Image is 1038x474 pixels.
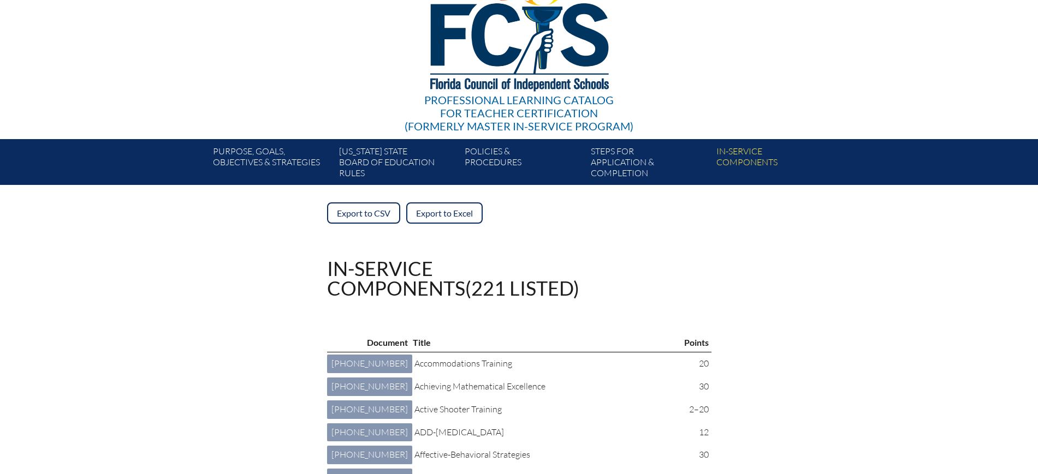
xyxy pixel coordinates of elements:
p: 30 [686,380,709,394]
p: Affective-Behavioral Strategies [414,448,677,462]
a: Policies &Procedures [460,143,586,185]
a: Export to CSV [327,202,400,224]
div: Professional Learning Catalog (formerly Master In-service Program) [405,93,633,133]
p: 2–20 [686,403,709,417]
a: [PHONE_NUMBER] [327,355,412,373]
a: [PHONE_NUMBER] [327,400,412,419]
p: Title [413,335,673,350]
p: Accommodations Training [414,357,677,371]
a: Export to Excel [406,202,483,224]
a: [PHONE_NUMBER] [327,423,412,442]
a: [US_STATE] StateBoard of Education rules [335,143,460,185]
p: 12 [686,425,709,440]
p: Points [684,335,709,350]
p: Achieving Mathematical Excellence [414,380,677,394]
a: [PHONE_NUMBER] [327,446,412,464]
p: Document [330,335,408,350]
a: Steps forapplication & completion [586,143,712,185]
a: In-servicecomponents [712,143,838,185]
p: Active Shooter Training [414,403,677,417]
p: 30 [686,448,709,462]
h1: In-service components (221 listed) [327,259,579,298]
a: [PHONE_NUMBER] [327,377,412,396]
span: for Teacher Certification [440,106,598,119]
p: 20 [686,357,709,371]
p: ADD-[MEDICAL_DATA] [414,425,677,440]
a: Purpose, goals,objectives & strategies [209,143,334,185]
